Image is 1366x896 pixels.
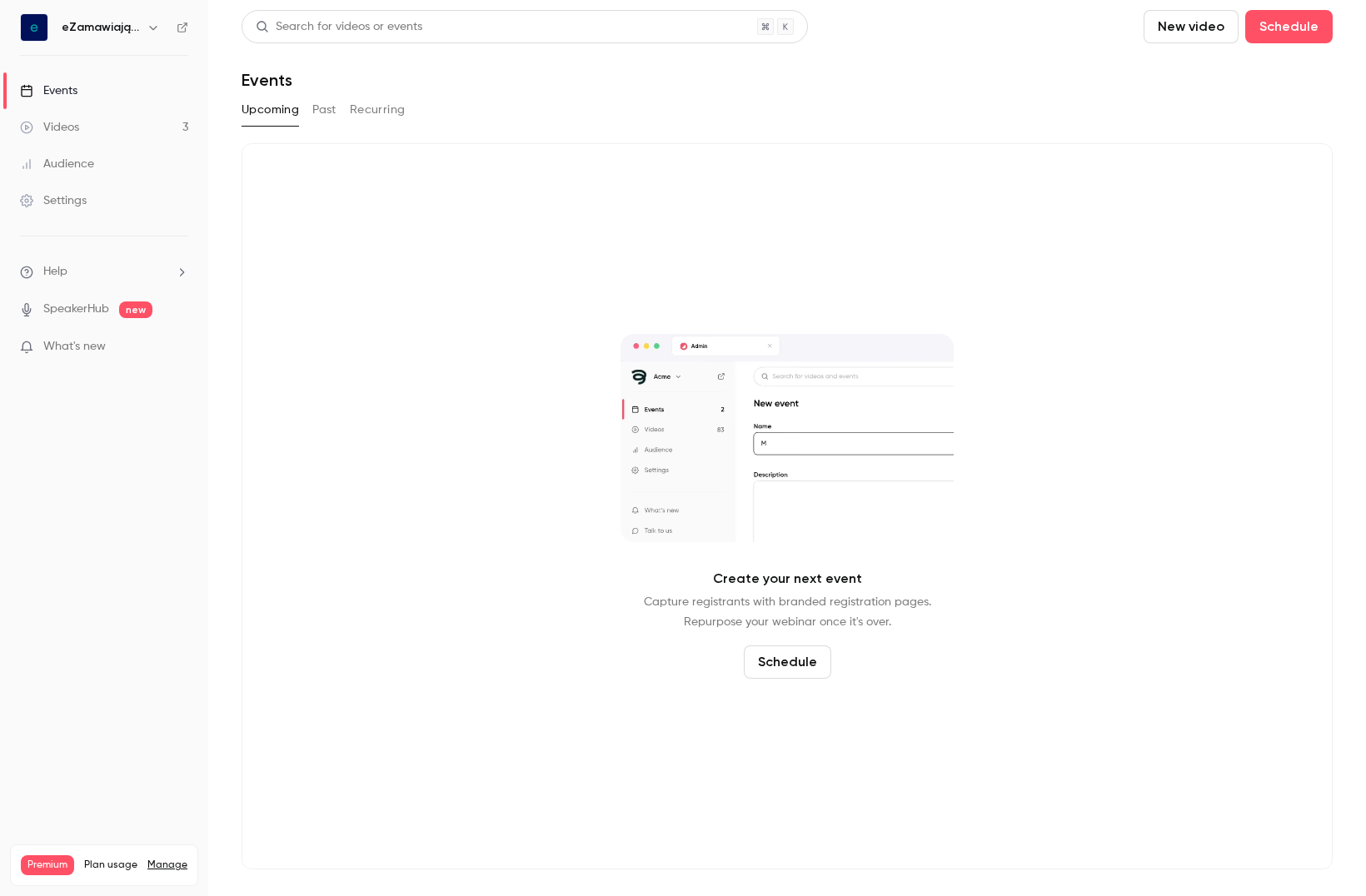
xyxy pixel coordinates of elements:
button: Schedule [1245,10,1333,43]
span: Help [43,263,67,281]
p: Create your next event [713,569,862,589]
div: Videos [20,119,79,136]
button: Recurring [350,97,406,123]
button: New video [1144,10,1239,43]
span: What's new [43,338,106,356]
div: Settings [20,192,87,209]
span: new [119,301,152,318]
button: Past [312,97,337,123]
button: Upcoming [242,97,299,123]
div: Events [20,82,77,99]
span: Premium [21,855,74,875]
h6: eZamawiający [62,19,140,36]
span: Plan usage [84,859,137,872]
a: SpeakerHub [43,301,109,318]
div: Search for videos or events [256,18,422,36]
button: Schedule [744,645,831,679]
a: Manage [147,859,187,872]
h1: Events [242,70,292,90]
iframe: Noticeable Trigger [168,340,188,355]
img: eZamawiający [21,14,47,41]
li: help-dropdown-opener [20,263,188,281]
p: Capture registrants with branded registration pages. Repurpose your webinar once it's over. [644,592,931,632]
div: Audience [20,156,94,172]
